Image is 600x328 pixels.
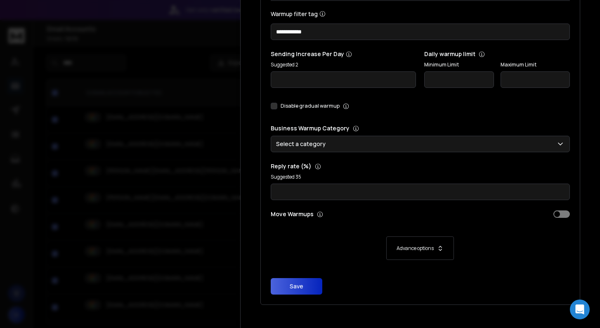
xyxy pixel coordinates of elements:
[397,245,434,252] p: Advance options
[276,140,329,148] p: Select a category
[271,174,570,180] p: Suggested 35
[279,236,562,260] button: Advance options
[271,61,416,68] p: Suggested 2
[271,124,570,132] p: Business Warmup Category
[271,278,322,295] button: Save
[281,103,340,109] label: Disable gradual warmup
[271,11,570,17] label: Warmup filter tag
[271,162,570,170] p: Reply rate (%)
[271,210,418,218] p: Move Warmups
[424,61,494,68] label: Minimum Limit
[570,300,590,319] div: Open Intercom Messenger
[424,50,570,58] p: Daily warmup limit
[271,50,416,58] p: Sending Increase Per Day
[501,61,570,68] label: Maximum Limit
